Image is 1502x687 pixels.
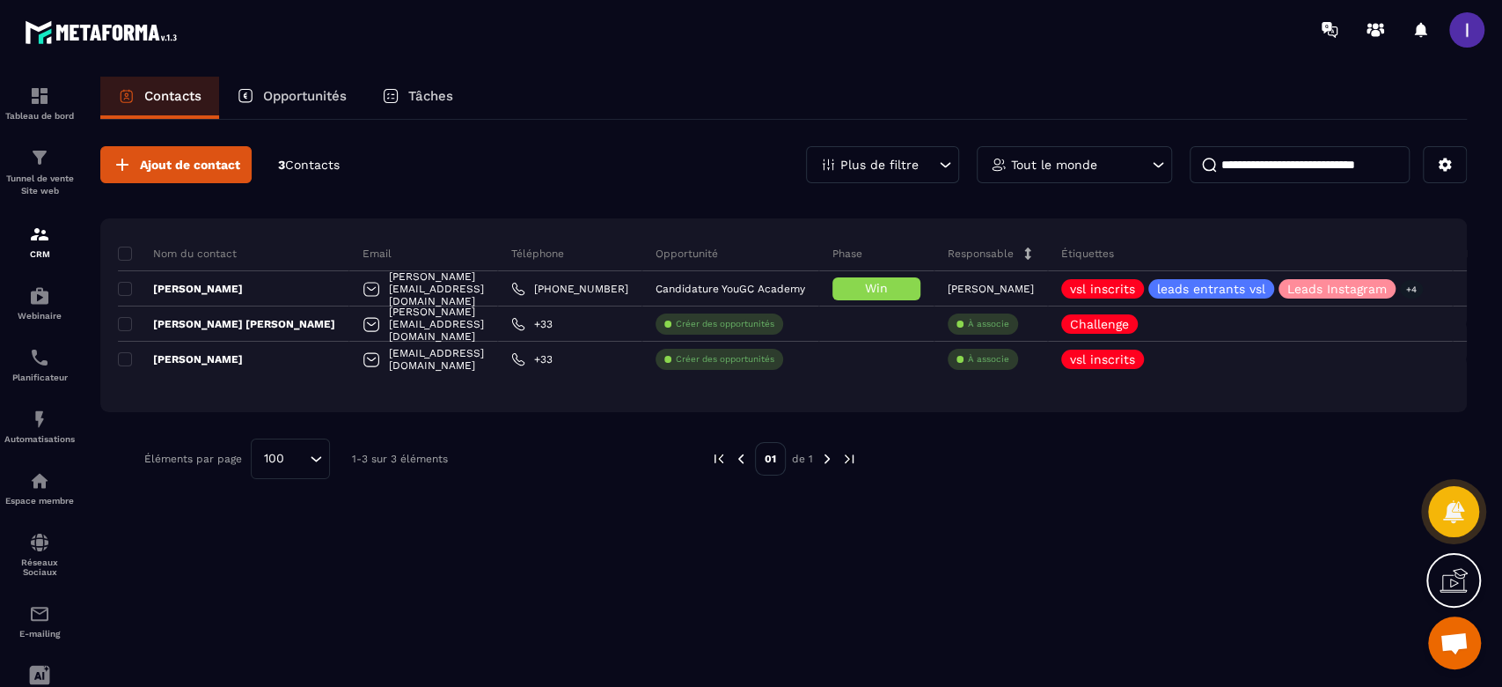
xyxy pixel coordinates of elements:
[1061,247,1114,261] p: Étiquettes
[29,470,50,491] img: automations
[4,558,75,577] p: Réseaux Sociaux
[1070,318,1129,330] p: Challenge
[656,247,718,261] p: Opportunité
[4,434,75,444] p: Automatisations
[656,283,805,295] p: Candidature YouGC Academy
[948,247,1014,261] p: Responsable
[511,352,553,366] a: +33
[140,156,240,174] span: Ajout de contact
[4,519,75,590] a: social-networksocial-networkRéseaux Sociaux
[100,77,219,119] a: Contacts
[968,353,1009,366] p: À associe
[29,285,50,307] img: automations
[4,134,75,211] a: formationformationTunnel de vente Site web
[29,147,50,168] img: formation
[4,590,75,652] a: emailemailE-mailing
[4,211,75,272] a: formationformationCRM
[29,603,50,624] img: email
[263,88,347,104] p: Opportunités
[25,16,183,48] img: logo
[29,409,50,430] img: automations
[4,457,75,519] a: automationsautomationsEspace membre
[1011,159,1097,171] p: Tout le monde
[100,146,252,183] button: Ajout de contact
[408,88,453,104] p: Tâches
[4,173,75,197] p: Tunnel de vente Site web
[4,111,75,121] p: Tableau de bord
[29,347,50,368] img: scheduler
[792,452,813,466] p: de 1
[511,317,553,331] a: +33
[711,451,727,467] img: prev
[4,249,75,259] p: CRM
[118,282,243,296] p: [PERSON_NAME]
[363,247,392,261] p: Email
[4,629,75,639] p: E-mailing
[144,453,242,465] p: Éléments par page
[511,247,564,261] p: Téléphone
[819,451,835,467] img: next
[840,159,919,171] p: Plus de filtre
[4,72,75,134] a: formationformationTableau de bord
[4,334,75,395] a: schedulerschedulerPlanificateur
[219,77,364,119] a: Opportunités
[733,451,749,467] img: prev
[676,353,774,366] p: Créer des opportunités
[755,442,786,476] p: 01
[144,88,201,104] p: Contacts
[118,247,237,261] p: Nom du contact
[278,157,340,174] p: 3
[290,449,305,469] input: Search for option
[364,77,471,119] a: Tâches
[118,317,335,331] p: [PERSON_NAME] [PERSON_NAME]
[29,532,50,553] img: social-network
[511,282,628,296] a: [PHONE_NUMBER]
[4,272,75,334] a: automationsautomationsWebinaire
[352,453,448,465] p: 1-3 sur 3 éléments
[285,158,340,172] span: Contacts
[1400,280,1423,299] p: +4
[832,247,862,261] p: Phase
[1466,247,1491,261] p: Liste
[4,373,75,382] p: Planificateur
[1428,617,1481,669] div: Ouvrir le chat
[1070,283,1135,295] p: vsl inscrits
[948,283,1034,295] p: [PERSON_NAME]
[676,318,774,330] p: Créer des opportunités
[968,318,1009,330] p: À associe
[4,395,75,457] a: automationsautomationsAutomatisations
[29,85,50,107] img: formation
[4,496,75,506] p: Espace membre
[841,451,857,467] img: next
[865,281,888,295] span: Win
[251,439,330,479] div: Search for option
[1157,283,1265,295] p: leads entrants vsl
[29,224,50,245] img: formation
[118,352,243,366] p: [PERSON_NAME]
[1070,353,1135,366] p: vsl inscrits
[258,449,290,469] span: 100
[1287,283,1387,295] p: Leads Instagram
[4,311,75,321] p: Webinaire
